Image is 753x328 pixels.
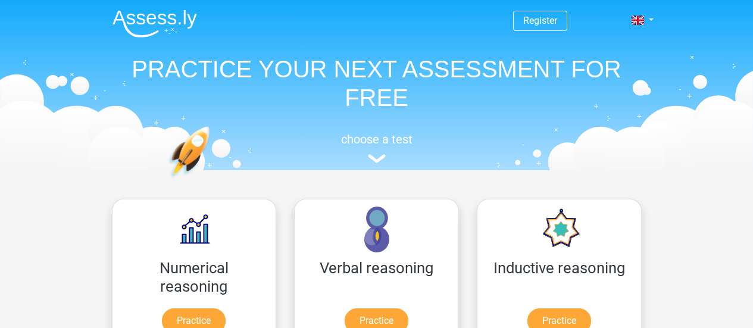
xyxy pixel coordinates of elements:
[168,126,256,234] img: practice
[103,132,651,146] h5: choose a test
[113,10,197,38] img: Assessly
[368,154,386,163] img: assessment
[103,55,651,112] h1: PRACTICE YOUR NEXT ASSESSMENT FOR FREE
[523,15,557,26] a: Register
[103,132,651,164] a: choose a test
